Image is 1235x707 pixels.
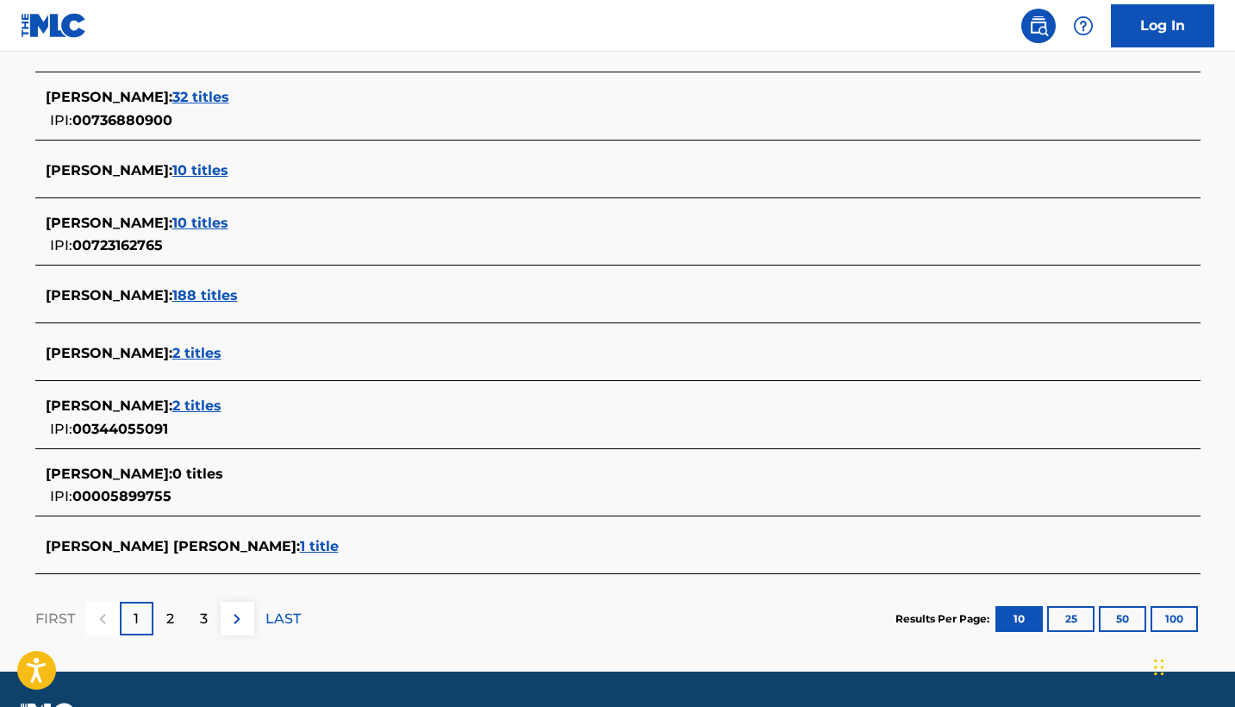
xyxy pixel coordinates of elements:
[1154,641,1164,693] div: Drag
[72,112,172,128] span: 00736880900
[50,488,72,504] span: IPI:
[46,287,172,303] span: [PERSON_NAME] :
[72,488,172,504] span: 00005899755
[895,611,994,627] p: Results Per Page:
[1099,606,1146,632] button: 50
[46,215,172,231] span: [PERSON_NAME] :
[995,606,1043,632] button: 10
[172,89,229,105] span: 32 titles
[172,466,223,482] span: 0 titles
[1028,16,1049,36] img: search
[46,89,172,105] span: [PERSON_NAME] :
[50,237,72,253] span: IPI:
[1151,606,1198,632] button: 100
[200,609,208,629] p: 3
[1021,9,1056,43] a: Public Search
[172,287,238,303] span: 188 titles
[172,162,228,178] span: 10 titles
[35,609,75,629] p: FIRST
[46,466,172,482] span: [PERSON_NAME] :
[1066,9,1101,43] div: Help
[1111,4,1214,47] a: Log In
[172,345,221,361] span: 2 titles
[72,237,163,253] span: 00723162765
[300,538,339,554] span: 1 title
[1047,606,1095,632] button: 25
[134,609,139,629] p: 1
[265,609,301,629] p: LAST
[172,215,228,231] span: 10 titles
[1073,16,1094,36] img: help
[1149,624,1235,707] iframe: Chat Widget
[166,609,174,629] p: 2
[50,112,72,128] span: IPI:
[46,397,172,414] span: [PERSON_NAME] :
[21,13,87,38] img: MLC Logo
[72,421,168,437] span: 00344055091
[46,162,172,178] span: [PERSON_NAME] :
[46,345,172,361] span: [PERSON_NAME] :
[227,609,247,629] img: right
[50,421,72,437] span: IPI:
[172,397,221,414] span: 2 titles
[46,538,300,554] span: [PERSON_NAME] [PERSON_NAME] :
